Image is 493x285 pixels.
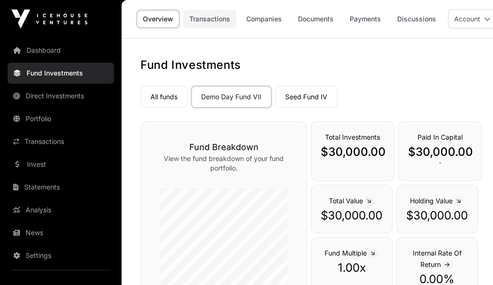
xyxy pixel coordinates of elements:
span: Internal Rate Of Return [412,249,461,268]
a: Direct Investments [8,85,114,106]
span: Total Investments [325,133,380,141]
div: ` [398,121,482,181]
a: Overview [137,10,179,28]
p: $30,000.00 [321,208,382,223]
a: Discussions [391,10,442,28]
iframe: Chat Widget [446,239,493,285]
p: 1.00x [321,260,382,275]
a: Payments [344,10,387,28]
a: Demo Day Fund VII [191,86,271,108]
h1: Fund Investments [140,57,474,73]
span: Holding Value [410,197,465,205]
p: $30,000.00 [321,144,384,160]
a: Documents [292,10,340,28]
a: All funds [140,86,187,108]
img: Icehouse Ventures Logo [11,9,87,28]
span: Paid In Capital [417,133,462,141]
span: Total Value [329,197,375,205]
a: News [8,222,114,243]
a: Companies [240,10,288,28]
a: Fund Investments [8,63,114,84]
a: Seed Fund IV [275,86,337,108]
p: $30,000.00 [406,208,468,223]
a: Dashboard [8,40,114,61]
a: Statements [8,177,114,198]
a: Portfolio [8,108,114,129]
a: Analysis [8,199,114,220]
span: Fund Multiple [325,249,379,257]
a: Invest [8,154,114,175]
h3: Fund Breakdown [160,141,288,154]
a: Transactions [8,131,114,152]
a: Transactions [183,10,236,28]
p: View the fund breakdown of your fund portfolio. [160,154,288,173]
a: Settings [8,245,114,266]
p: $30,000.00 [408,144,472,160]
